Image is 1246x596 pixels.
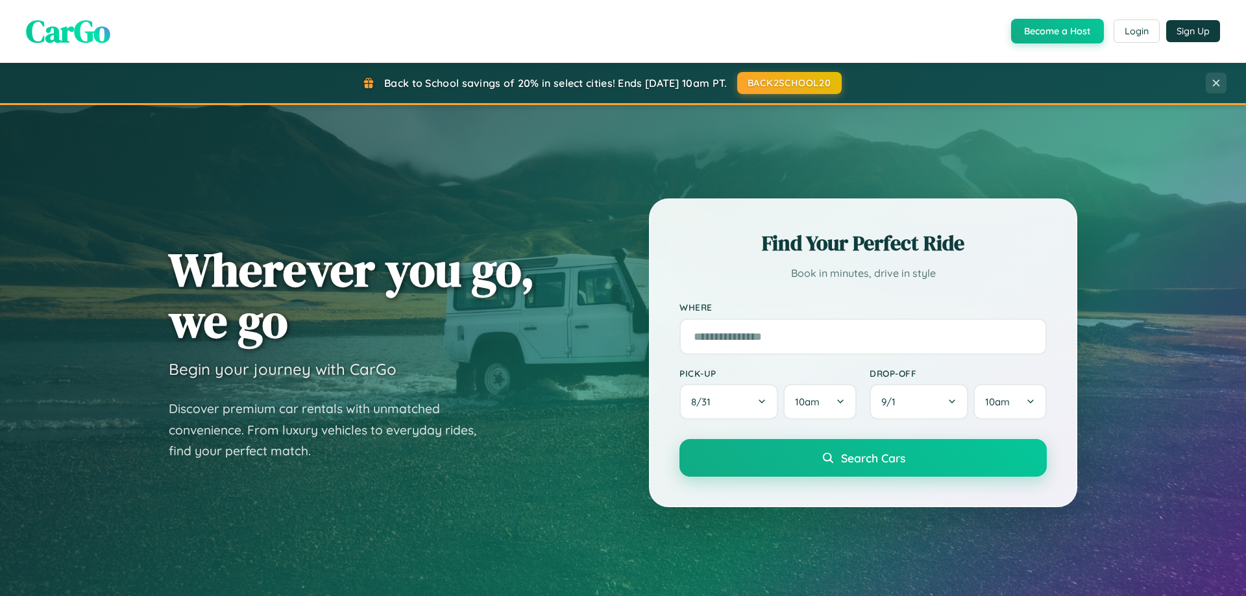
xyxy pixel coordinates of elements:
h1: Wherever you go, we go [169,244,535,346]
label: Pick-up [679,368,857,379]
button: 9/1 [870,384,968,420]
h2: Find Your Perfect Ride [679,229,1047,257]
p: Discover premium car rentals with unmatched convenience. From luxury vehicles to everyday rides, ... [169,398,493,462]
button: Become a Host [1011,19,1104,43]
span: Back to School savings of 20% in select cities! Ends [DATE] 10am PT. [384,77,727,89]
span: 9 / 1 [881,396,902,408]
label: Where [679,302,1047,313]
p: Book in minutes, drive in style [679,264,1047,283]
button: Search Cars [679,439,1047,477]
button: 8/31 [679,384,778,420]
span: 10am [985,396,1010,408]
span: CarGo [26,10,110,53]
button: BACK2SCHOOL20 [737,72,842,94]
button: 10am [973,384,1047,420]
span: 10am [795,396,820,408]
button: Login [1114,19,1160,43]
button: 10am [783,384,857,420]
span: Search Cars [841,451,905,465]
button: Sign Up [1166,20,1220,42]
span: 8 / 31 [691,396,717,408]
label: Drop-off [870,368,1047,379]
h3: Begin your journey with CarGo [169,359,397,379]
